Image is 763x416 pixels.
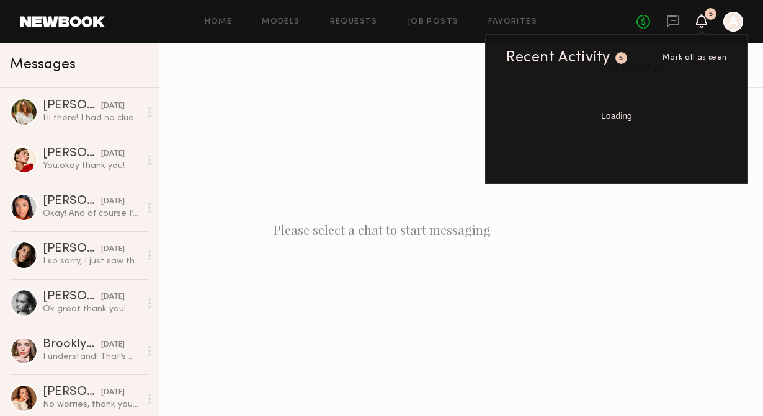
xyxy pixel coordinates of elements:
[101,387,125,399] div: [DATE]
[43,243,101,255] div: [PERSON_NAME]
[101,291,125,303] div: [DATE]
[159,43,604,416] div: Please select a chat to start messaging
[43,339,101,351] div: Brooklyn B.
[43,100,101,112] div: [PERSON_NAME]
[43,160,140,172] div: You: okay thank you!
[262,18,300,26] a: Models
[330,18,378,26] a: Requests
[101,339,125,351] div: [DATE]
[663,54,727,61] span: Mark all as seen
[43,386,101,399] div: [PERSON_NAME]
[205,18,233,26] a: Home
[101,100,125,112] div: [DATE]
[43,112,140,124] div: Hi there! I had no clue that I was signed out of this app so I ended up missing a ton of messages...
[43,255,140,267] div: I so sorry, I just saw this!
[601,112,632,120] span: Loading
[43,208,140,219] div: Okay! And of course I’d love to be considered for future shoot dates
[43,148,101,160] div: [PERSON_NAME]
[488,18,537,26] a: Favorites
[43,399,140,410] div: No worries, thank you so much!
[506,50,610,65] div: Recent Activity
[101,244,125,255] div: [DATE]
[43,303,140,315] div: Ok great thank you!
[43,291,101,303] div: [PERSON_NAME]
[408,18,459,26] a: Job Posts
[101,148,125,160] div: [DATE]
[43,351,140,363] div: I understand! That’s my typical rate for inside the county :) Excited to work with you too!
[709,11,713,18] div: 5
[43,195,101,208] div: [PERSON_NAME]
[101,196,125,208] div: [DATE]
[619,55,623,62] div: 5
[723,12,743,32] a: A
[10,58,76,72] span: Messages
